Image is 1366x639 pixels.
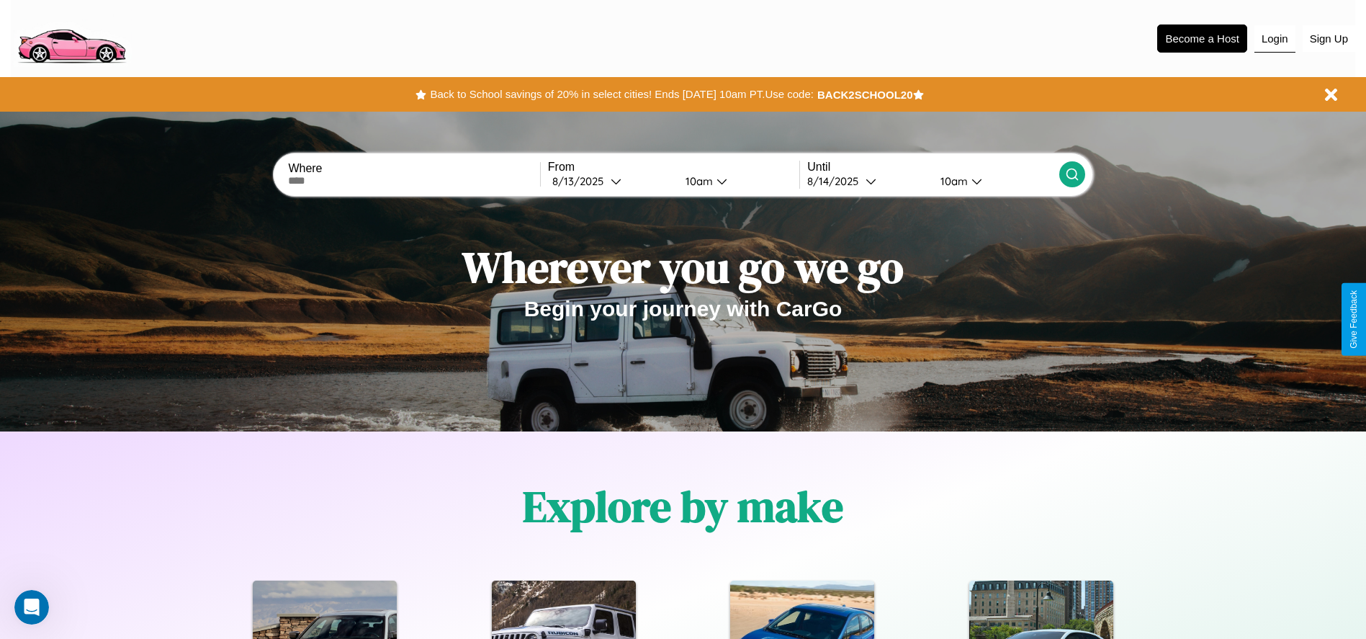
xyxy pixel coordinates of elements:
button: 8/13/2025 [548,174,674,189]
iframe: Intercom live chat [14,590,49,625]
h1: Explore by make [523,477,843,536]
div: 10am [678,174,716,188]
button: Sign Up [1303,25,1355,52]
label: Until [807,161,1059,174]
div: Give Feedback [1349,290,1359,349]
div: 10am [933,174,971,188]
div: 8 / 14 / 2025 [807,174,866,188]
button: 10am [929,174,1059,189]
button: 10am [674,174,800,189]
button: Back to School savings of 20% in select cities! Ends [DATE] 10am PT.Use code: [426,84,817,104]
div: 8 / 13 / 2025 [552,174,611,188]
b: BACK2SCHOOL20 [817,89,913,101]
label: From [548,161,799,174]
button: Become a Host [1157,24,1247,53]
button: Login [1254,25,1295,53]
label: Where [288,162,539,175]
img: logo [11,7,132,67]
